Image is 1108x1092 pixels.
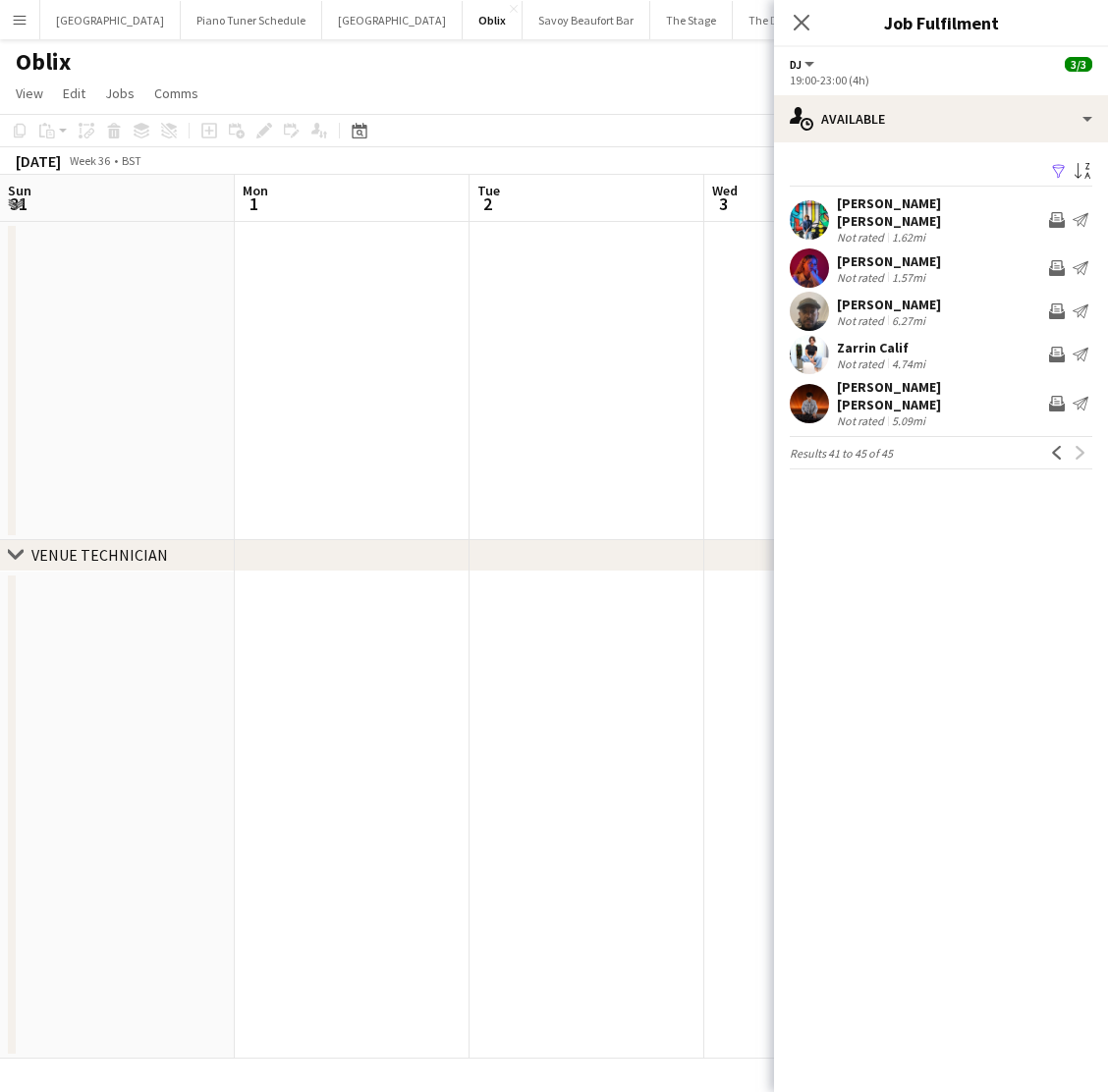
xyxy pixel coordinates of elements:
[774,10,1108,35] h3: Job Fulfilment
[477,182,500,199] span: Tue
[16,151,61,171] div: [DATE]
[181,1,322,39] button: Piano Tuner Schedule
[774,95,1108,142] div: Available
[16,84,43,102] span: View
[1065,57,1092,72] span: 3/3
[474,192,500,215] span: 2
[8,182,31,199] span: Sun
[837,413,888,428] div: Not rated
[837,378,1041,413] div: [PERSON_NAME] [PERSON_NAME]
[790,73,1092,87] div: 19:00-23:00 (4h)
[888,356,929,371] div: 4.74mi
[837,339,929,356] div: Zarrin Calif
[154,84,198,102] span: Comms
[63,84,85,102] span: Edit
[322,1,463,39] button: [GEOGRAPHIC_DATA]
[837,252,941,270] div: [PERSON_NAME]
[31,545,168,565] div: VENUE TECHNICIAN
[243,182,268,199] span: Mon
[16,47,71,77] h1: Oblix
[97,81,142,106] a: Jobs
[837,296,941,313] div: [PERSON_NAME]
[733,1,902,39] button: The Dorchester - Vesper Bar
[837,230,888,245] div: Not rated
[650,1,733,39] button: The Stage
[837,194,1041,230] div: [PERSON_NAME] [PERSON_NAME]
[888,413,929,428] div: 5.09mi
[837,313,888,328] div: Not rated
[146,81,206,106] a: Comms
[888,313,929,328] div: 6.27mi
[5,192,31,215] span: 31
[888,270,929,285] div: 1.57mi
[463,1,523,39] button: Oblix
[790,57,817,72] button: DJ
[523,1,650,39] button: Savoy Beaufort Bar
[888,230,929,245] div: 1.62mi
[8,81,51,106] a: View
[40,1,181,39] button: [GEOGRAPHIC_DATA]
[240,192,268,215] span: 1
[712,182,738,199] span: Wed
[122,153,141,168] div: BST
[55,81,93,106] a: Edit
[709,192,738,215] span: 3
[790,446,893,461] span: Results 41 to 45 of 45
[105,84,135,102] span: Jobs
[65,153,114,168] span: Week 36
[790,57,802,72] span: DJ
[837,356,888,371] div: Not rated
[837,270,888,285] div: Not rated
